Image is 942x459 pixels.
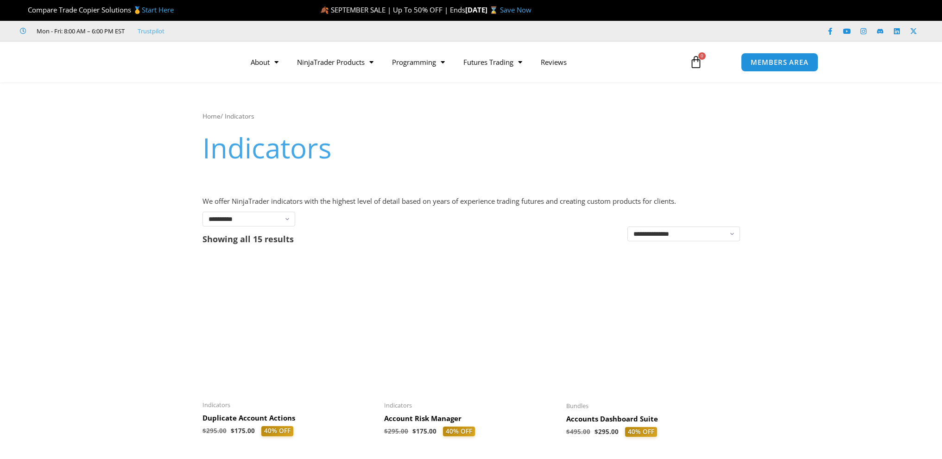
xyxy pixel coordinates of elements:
a: NinjaTrader Products [288,51,383,73]
img: Accounts Dashboard Suite [566,258,739,396]
span: Indicators [202,401,375,409]
img: Account Risk Manager [384,258,557,396]
p: We offer NinjaTrader indicators with the highest level of detail based on years of experience tra... [202,195,740,208]
strong: [DATE] ⌛ [465,5,500,14]
h2: Account Risk Manager [384,414,557,423]
span: MEMBERS AREA [751,59,809,66]
span: $ [231,427,234,435]
p: Showing all 15 results [202,235,294,243]
a: Duplicate Account Actions [202,414,375,426]
bdi: 295.00 [202,427,227,435]
span: 40% OFF [625,427,657,437]
span: $ [384,427,388,435]
a: MEMBERS AREA [741,53,818,72]
bdi: 295.00 [594,428,619,436]
h2: Accounts Dashboard Suite [566,415,739,424]
span: 40% OFF [443,427,475,437]
select: Shop order [627,226,740,241]
h2: Duplicate Account Actions [202,414,375,423]
span: $ [412,427,416,435]
a: Start Here [142,5,174,14]
a: Reviews [531,51,576,73]
bdi: 495.00 [566,428,590,436]
nav: Menu [241,51,679,73]
a: Programming [383,51,454,73]
span: Bundles [566,402,739,410]
nav: Breadcrumb [202,110,740,122]
bdi: 295.00 [384,427,408,435]
a: Futures Trading [454,51,531,73]
span: Compare Trade Copier Solutions 🥇 [20,5,174,14]
img: Duplicate Account Actions [202,258,375,396]
a: About [241,51,288,73]
a: Trustpilot [138,25,164,37]
span: Indicators [384,402,557,409]
img: LogoAI | Affordable Indicators – NinjaTrader [124,45,223,79]
a: Accounts Dashboard Suite [566,415,739,427]
img: 🏆 [20,6,27,13]
span: 0 [698,52,706,60]
bdi: 175.00 [231,427,255,435]
span: 🍂 SEPTEMBER SALE | Up To 50% OFF | Ends [320,5,465,14]
a: 0 [676,49,716,75]
a: Account Risk Manager [384,414,557,427]
a: Home [202,112,221,120]
span: Mon - Fri: 8:00 AM – 6:00 PM EST [34,25,125,37]
a: Save Now [500,5,531,14]
h1: Indicators [202,128,740,167]
span: $ [202,427,206,435]
bdi: 175.00 [412,427,436,435]
span: $ [566,428,570,436]
span: $ [594,428,598,436]
span: 40% OFF [261,426,293,436]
